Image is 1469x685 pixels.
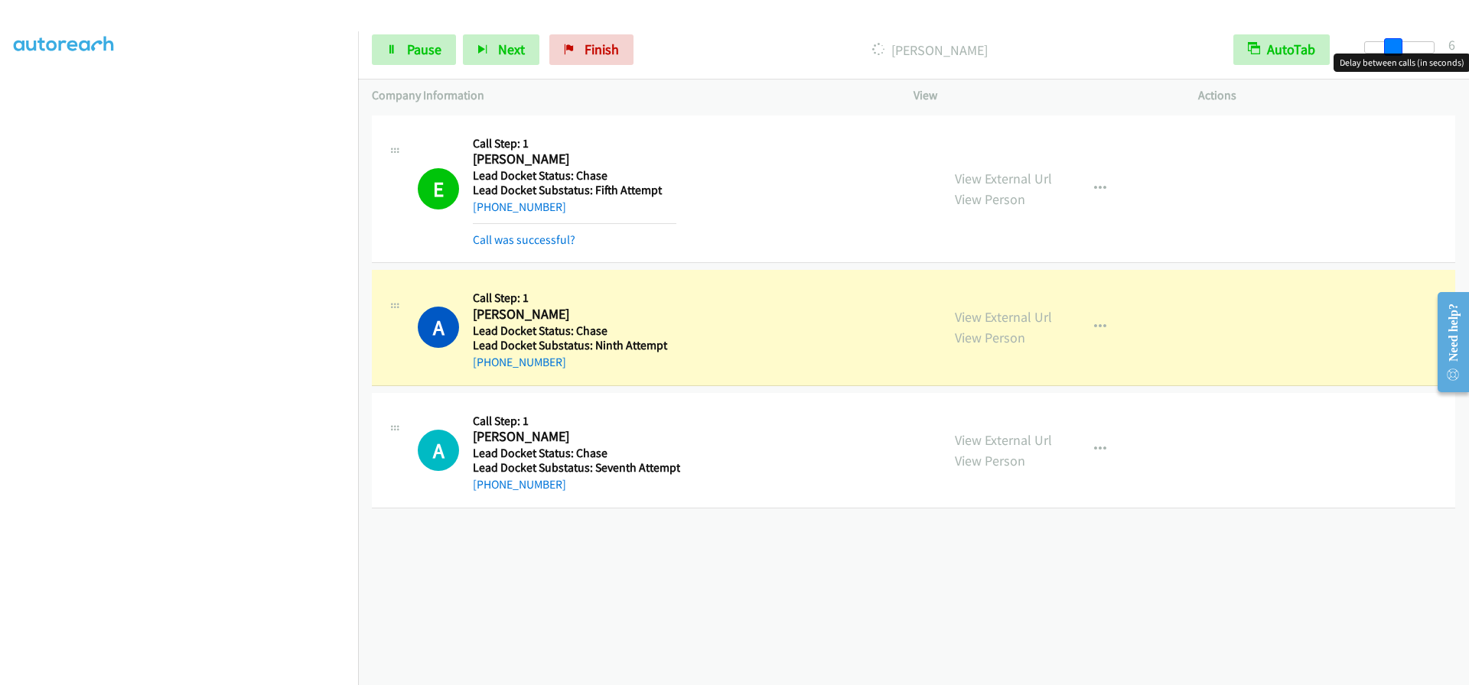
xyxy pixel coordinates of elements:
[473,414,680,429] h5: Call Step: 1
[418,430,459,471] h1: A
[473,136,676,151] h5: Call Step: 1
[1448,34,1455,55] div: 6
[407,41,441,58] span: Pause
[473,323,676,339] h5: Lead Docket Status: Chase
[1198,86,1455,105] p: Actions
[473,460,680,476] h5: Lead Docket Substatus: Seventh Attempt
[473,428,676,446] h2: [PERSON_NAME]
[955,190,1025,208] a: View Person
[372,86,886,105] p: Company Information
[473,306,676,323] h2: [PERSON_NAME]
[473,291,676,306] h5: Call Step: 1
[418,307,459,348] h1: A
[473,168,676,183] h5: Lead Docket Status: Chase
[473,355,566,369] a: [PHONE_NUMBER]
[372,34,456,65] a: Pause
[473,200,566,214] a: [PHONE_NUMBER]
[955,329,1025,346] a: View Person
[914,86,1171,105] p: View
[955,431,1052,449] a: View External Url
[1425,281,1469,403] iframe: Resource Center
[473,446,680,461] h5: Lead Docket Status: Chase
[1233,34,1330,65] button: AutoTab
[473,477,566,492] a: [PHONE_NUMBER]
[463,34,539,65] button: Next
[955,170,1052,187] a: View External Url
[955,452,1025,469] a: View Person
[498,41,525,58] span: Next
[549,34,634,65] a: Finish
[473,338,676,353] h5: Lead Docket Substatus: Ninth Attempt
[585,41,619,58] span: Finish
[418,430,459,471] div: The call is yet to be attempted
[473,232,575,247] a: Call was successful?
[654,40,1206,60] p: [PERSON_NAME]
[418,168,459,209] h1: E
[473,151,676,168] h2: [PERSON_NAME]
[473,183,676,198] h5: Lead Docket Substatus: Fifth Attempt
[955,308,1052,326] a: View External Url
